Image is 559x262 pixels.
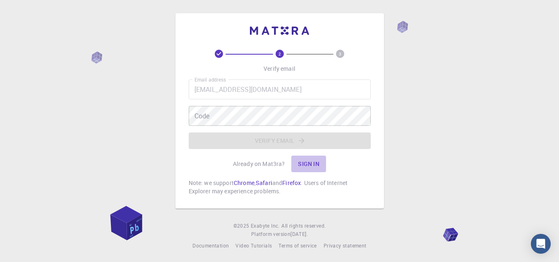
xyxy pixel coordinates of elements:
[234,179,254,187] a: Chrome
[235,242,272,249] span: Video Tutorials
[251,222,280,230] a: Exabyte Inc.
[251,230,290,238] span: Platform version
[278,242,317,250] a: Terms of service
[192,242,229,250] a: Documentation
[531,234,551,254] div: Open Intercom Messenger
[339,51,341,57] text: 3
[281,222,326,230] span: All rights reserved.
[235,242,272,250] a: Video Tutorials
[324,242,367,250] a: Privacy statement
[233,222,251,230] span: © 2025
[278,51,281,57] text: 2
[264,65,295,73] p: Verify email
[290,230,308,238] a: [DATE].
[189,179,371,195] p: Note: we support , and . Users of Internet Explorer may experience problems.
[256,179,272,187] a: Safari
[233,160,285,168] p: Already on Mat3ra?
[291,156,326,172] button: Sign in
[290,231,308,237] span: [DATE] .
[278,242,317,249] span: Terms of service
[192,242,229,249] span: Documentation
[251,222,280,229] span: Exabyte Inc.
[282,179,301,187] a: Firefox
[194,76,226,83] label: Email address
[324,242,367,249] span: Privacy statement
